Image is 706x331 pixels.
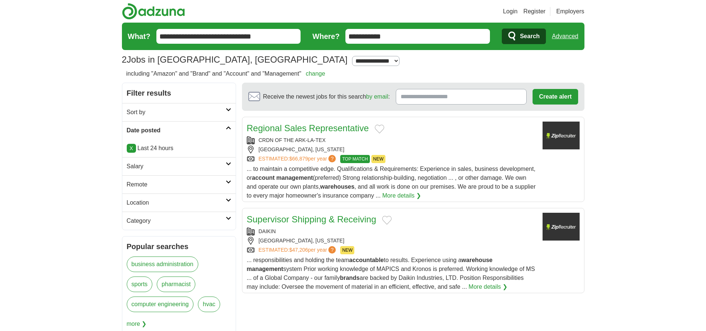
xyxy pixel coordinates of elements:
a: Regional Sales Representative [247,123,369,133]
a: Login [503,7,517,16]
h2: Salary [127,162,226,171]
a: Date posted [122,121,236,139]
h2: including "Amazon" and "Brand" and "Account" and "Management" [126,69,325,78]
div: [GEOGRAPHIC_DATA], [US_STATE] [247,146,537,153]
strong: account [252,175,275,181]
span: $47,206 [289,247,308,253]
h2: Category [127,216,226,225]
a: More details ❯ [382,191,421,200]
span: Receive the newest jobs for this search : [263,92,390,101]
span: $66,879 [289,156,308,162]
button: Add to favorite jobs [375,125,384,133]
a: sports [127,277,153,292]
a: computer engineering [127,297,194,312]
a: by email [366,93,388,100]
a: ESTIMATED:$66,879per year? [259,155,338,163]
span: ? [328,246,336,254]
span: NEW [371,155,385,163]
strong: brands [340,275,359,281]
span: ... responsibilities and holding the team to results. Experience using a system Prior working kno... [247,257,535,290]
h2: Remote [127,180,226,189]
a: change [306,70,325,77]
label: Where? [312,31,339,42]
button: Create alert [533,89,578,105]
a: Salary [122,157,236,175]
h2: Date posted [127,126,226,135]
a: Sort by [122,103,236,121]
a: Register [523,7,546,16]
img: Company logo [543,213,580,241]
h2: Location [127,198,226,207]
strong: warehouses [320,183,354,190]
span: Search [520,29,540,44]
button: Search [502,29,546,44]
img: Company logo [543,122,580,149]
span: 2 [122,53,127,66]
img: Adzuna logo [122,3,185,20]
a: hvac [198,297,220,312]
h1: Jobs in [GEOGRAPHIC_DATA], [GEOGRAPHIC_DATA] [122,54,348,64]
a: pharmacist [157,277,195,292]
a: Employers [556,7,584,16]
strong: management [276,175,313,181]
strong: accountable [349,257,384,263]
label: What? [128,31,150,42]
a: More details ❯ [468,282,507,291]
p: Last 24 hours [127,144,231,153]
span: ... to maintain a competitive edge. Qualifications & Requirements: Experience in sales, business ... [247,166,536,199]
a: Advanced [552,29,578,44]
strong: management [247,266,284,272]
strong: warehouse [461,257,493,263]
span: TOP MATCH [340,155,369,163]
button: Add to favorite jobs [382,216,392,225]
a: Supervisor Shipping & Receiving [247,214,377,224]
h2: Popular searches [127,241,231,252]
a: Location [122,193,236,212]
a: business administration [127,256,198,272]
a: X [127,144,136,153]
a: Remote [122,175,236,193]
h2: Sort by [127,108,226,117]
div: CRDN OF THE ARK-LA-TEX [247,136,537,144]
a: Category [122,212,236,230]
h2: Filter results [122,83,236,103]
span: NEW [340,246,354,254]
div: DAIKIN [247,228,537,235]
div: [GEOGRAPHIC_DATA], [US_STATE] [247,237,537,245]
span: ? [328,155,336,162]
a: ESTIMATED:$47,206per year? [259,246,338,254]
